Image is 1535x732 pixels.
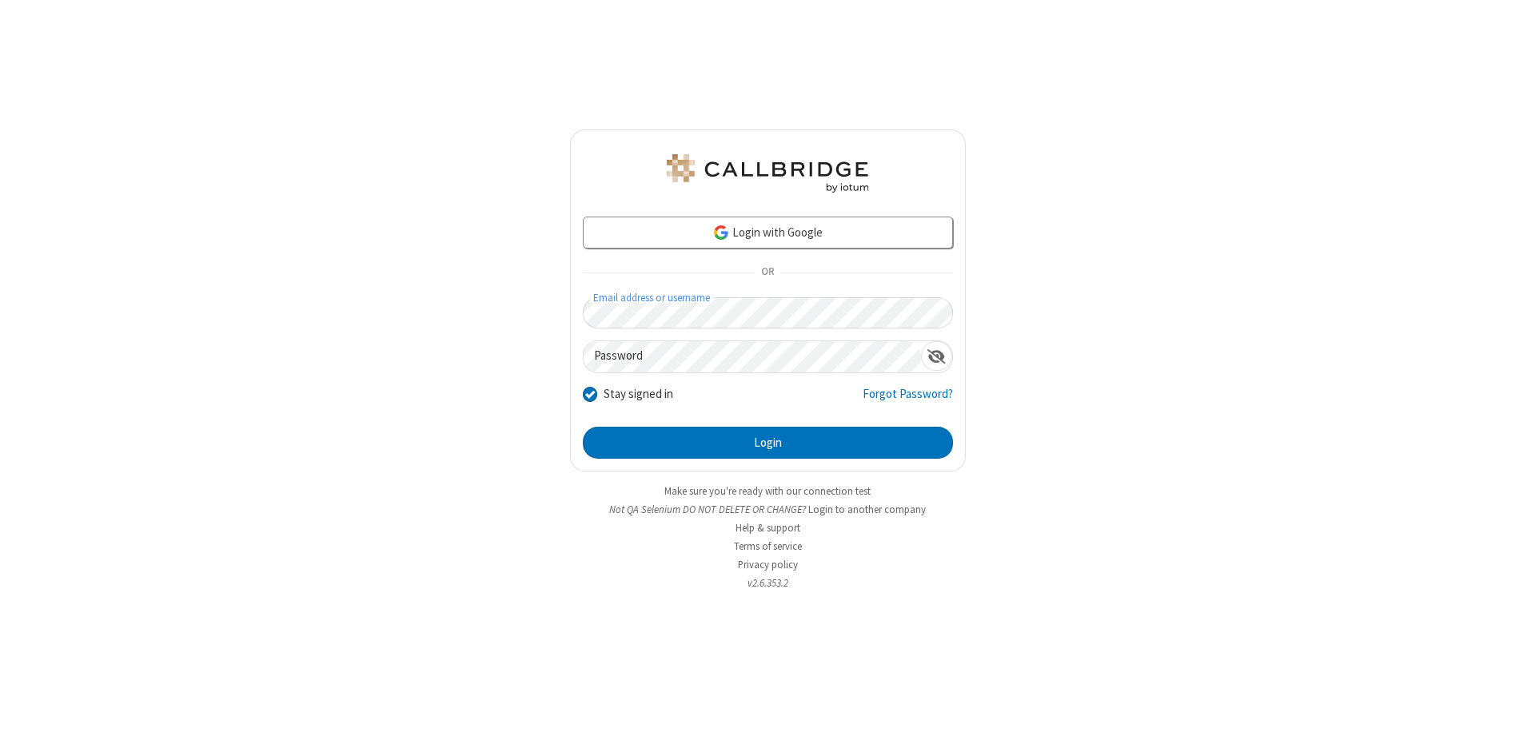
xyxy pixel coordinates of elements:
a: Login with Google [583,217,953,249]
img: QA Selenium DO NOT DELETE OR CHANGE [664,154,871,193]
a: Forgot Password? [863,385,953,416]
iframe: Chat [1495,690,1523,721]
img: google-icon.png [712,224,730,241]
a: Privacy policy [738,558,798,571]
li: Not QA Selenium DO NOT DELETE OR CHANGE? [570,502,966,517]
a: Terms of service [734,539,802,553]
li: v2.6.353.2 [570,575,966,591]
span: OR [755,262,780,284]
input: Password [584,341,921,372]
label: Stay signed in [604,385,673,404]
div: Show password [921,341,952,371]
button: Login to another company [808,502,926,517]
a: Make sure you're ready with our connection test [664,484,871,498]
button: Login [583,427,953,459]
input: Email address or username [583,297,953,328]
a: Help & support [736,521,800,535]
